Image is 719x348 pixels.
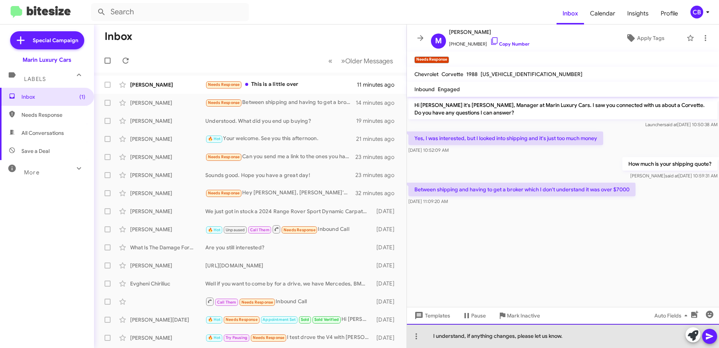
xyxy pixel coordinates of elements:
[205,189,355,197] div: Hey [PERSON_NAME], [PERSON_NAME]'m speaking on behalf of my father, he doesn't speak English well...
[337,53,397,69] button: Next
[23,56,71,64] div: Marin Luxury Cars
[217,300,237,305] span: Call Them
[130,189,205,197] div: [PERSON_NAME]
[408,131,603,145] p: Yes, I was interested, but I looked into shipping and it's just too much money
[407,309,456,322] button: Templates
[208,100,240,105] span: Needs Response
[373,316,400,324] div: [DATE]
[373,262,400,269] div: [DATE]
[24,169,39,176] span: More
[314,317,339,322] span: Sold Verified
[205,208,373,215] div: We just got in stock a 2024 Range Rover Sport Dynamic Carpathian Grey Exterior with Black Leather...
[208,317,221,322] span: 🔥 Hot
[373,298,400,305] div: [DATE]
[79,93,85,101] span: (1)
[130,208,205,215] div: [PERSON_NAME]
[408,98,717,119] p: Hi [PERSON_NAME] it's [PERSON_NAME], Manager at Marin Luxury Cars. I saw you connected with us ab...
[205,244,373,251] div: Are you still interested?
[208,136,221,141] span: 🔥 Hot
[356,117,400,125] div: 19 minutes ago
[373,226,400,233] div: [DATE]
[226,227,245,232] span: Unpaused
[413,309,450,322] span: Templates
[284,227,316,232] span: Needs Response
[373,280,400,287] div: [DATE]
[466,71,478,78] span: 1988
[408,183,636,196] p: Between shipping and having to get a broker which I don't understand it was over $7000
[341,56,345,66] span: »
[492,309,546,322] button: Mark Inactive
[130,153,205,161] div: [PERSON_NAME]
[301,317,309,322] span: Sold
[250,227,270,232] span: Call Them
[130,135,205,143] div: [PERSON_NAME]
[584,3,621,24] span: Calendar
[21,147,50,155] span: Save a Deal
[345,57,393,65] span: Older Messages
[253,335,285,340] span: Needs Response
[449,27,529,37] span: [PERSON_NAME]
[690,6,703,18] div: CB
[356,135,400,143] div: 21 minutes ago
[637,31,664,45] span: Apply Tags
[130,171,205,179] div: [PERSON_NAME]
[130,99,205,107] div: [PERSON_NAME]
[205,98,356,107] div: Between shipping and having to get a broker which I don't understand it was over $7000
[205,315,373,324] div: Hi [PERSON_NAME]. I have an appointment with [PERSON_NAME] [DATE]. Thank you
[456,309,492,322] button: Pause
[91,3,249,21] input: Search
[355,189,400,197] div: 32 minutes ago
[357,81,400,89] div: 11 minutes ago
[648,309,696,322] button: Auto Fields
[607,31,683,45] button: Apply Tags
[205,297,373,306] div: Inbound Call
[24,76,46,82] span: Labels
[655,3,684,24] a: Profile
[205,117,356,125] div: Understood. What did you end up buying?
[665,173,678,179] span: said at
[373,208,400,215] div: [DATE]
[205,171,355,179] div: Sounds good. Hope you have a great day!
[208,82,240,87] span: Needs Response
[130,226,205,233] div: [PERSON_NAME]
[205,134,356,143] div: Your welcome. See you this afternoon.
[408,147,449,153] span: [DATE] 10:52:09 AM
[226,317,258,322] span: Needs Response
[262,317,296,322] span: Appointment Set
[441,71,463,78] span: Corvette
[645,122,717,127] span: Launcher [DATE] 10:50:38 AM
[557,3,584,24] a: Inbox
[414,56,449,63] small: Needs Response
[130,81,205,89] div: [PERSON_NAME]
[414,86,435,93] span: Inbound
[21,111,85,119] span: Needs Response
[205,153,355,161] div: Can you send me a link to the ones you have in stock of the 2026 coupe?
[438,86,460,93] span: Engaged
[33,37,78,44] span: Special Campaign
[664,122,677,127] span: said at
[355,171,400,179] div: 23 minutes ago
[208,154,240,159] span: Needs Response
[481,71,582,78] span: [US_VEHICLE_IDENTIFICATION_NUMBER]
[449,37,529,48] span: [PHONE_NUMBER]
[490,41,529,47] a: Copy Number
[205,224,373,234] div: Inbound Call
[130,316,205,324] div: [PERSON_NAME][DATE]
[407,324,719,348] div: I understand, if anything changes, please let us know.
[130,244,205,251] div: What Is The Damage For Accident And P
[621,3,655,24] a: Insights
[408,198,448,204] span: [DATE] 11:09:20 AM
[205,333,373,342] div: I test drove the V4 with [PERSON_NAME] the other day. Will circle back with him in late November,...
[105,31,132,43] h1: Inbox
[373,244,400,251] div: [DATE]
[471,309,486,322] span: Pause
[241,300,273,305] span: Needs Response
[205,80,357,89] div: This is a little over
[208,227,221,232] span: 🔥 Hot
[205,262,373,269] div: [URL][DOMAIN_NAME]
[208,191,240,195] span: Needs Response
[10,31,84,49] a: Special Campaign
